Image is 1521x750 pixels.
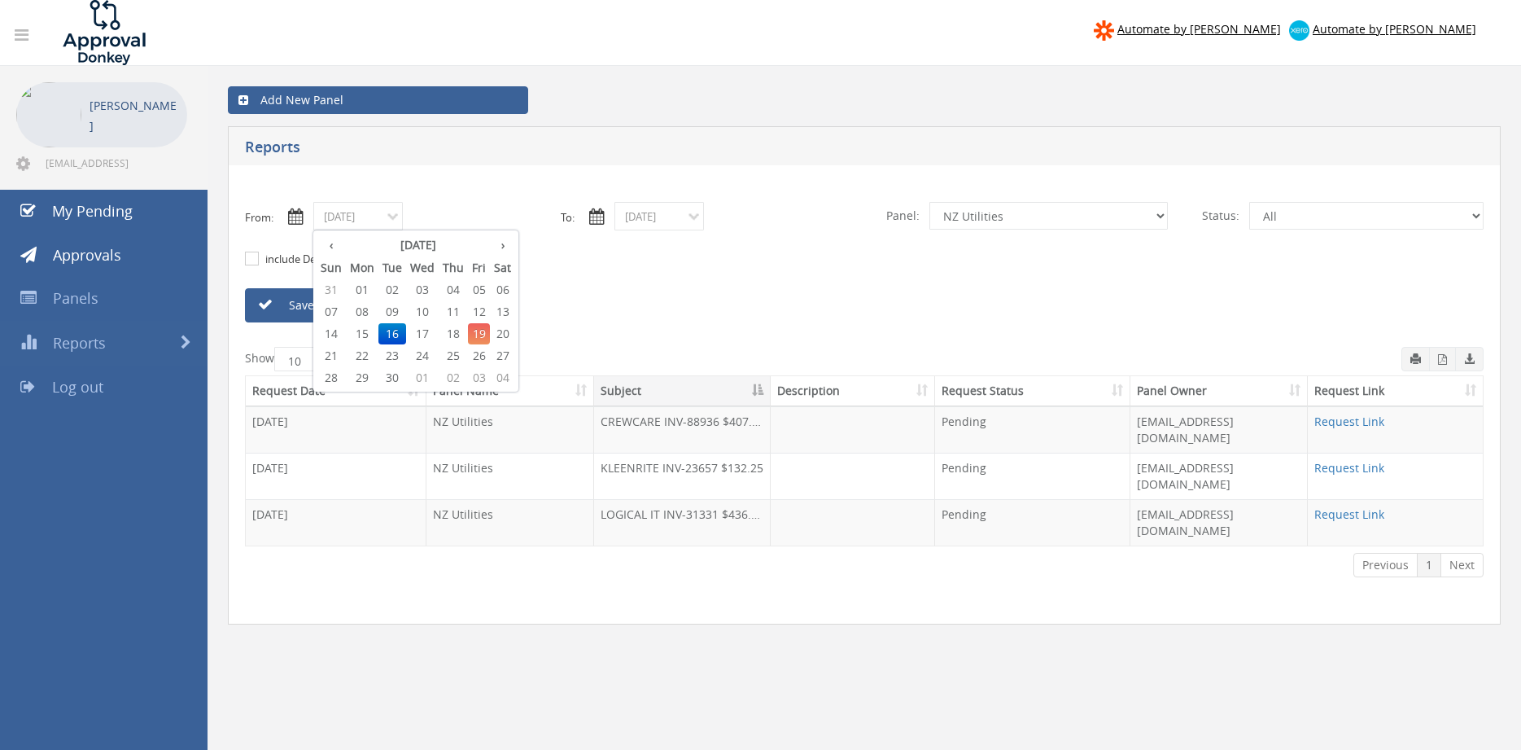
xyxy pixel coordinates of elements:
span: Automate by [PERSON_NAME] [1117,21,1281,37]
span: 12 [468,301,490,322]
th: Request Date: activate to sort column ascending [246,376,426,406]
span: Status: [1192,202,1249,230]
th: Request Status: activate to sort column ascending [935,376,1130,406]
span: 04 [490,367,515,388]
td: LOGICAL IT INV-31331 $436.42 [594,499,771,546]
span: 23 [378,345,406,366]
span: 11 [439,301,468,322]
a: Request Link [1314,507,1384,522]
td: NZ Utilities [426,499,594,546]
span: 27 [490,345,515,366]
p: [PERSON_NAME] [90,95,179,136]
label: Show entries [245,347,374,371]
span: 02 [439,367,468,388]
label: From: [245,210,273,226]
a: Next [1440,553,1484,577]
td: [EMAIL_ADDRESS][DOMAIN_NAME] [1130,499,1309,546]
span: 14 [317,323,346,344]
th: Wed [406,257,439,279]
span: 22 [346,345,378,366]
span: 21 [317,345,346,366]
span: 31 [317,279,346,300]
span: 20 [490,323,515,344]
a: Request Link [1314,414,1384,429]
img: xero-logo.png [1289,20,1309,41]
a: Request Link [1314,460,1384,476]
span: 06 [490,279,515,300]
td: [EMAIL_ADDRESS][DOMAIN_NAME] [1130,453,1309,499]
td: [EMAIL_ADDRESS][DOMAIN_NAME] [1130,406,1309,453]
td: Pending [935,499,1130,546]
span: 10 [406,301,439,322]
span: 03 [468,367,490,388]
span: 01 [346,279,378,300]
th: Tue [378,257,406,279]
td: Pending [935,406,1130,453]
td: NZ Utilities [426,453,594,499]
span: Automate by [PERSON_NAME] [1313,21,1476,37]
span: 15 [346,323,378,344]
a: Previous [1353,553,1418,577]
label: To: [561,210,575,226]
td: [DATE] [246,499,426,546]
span: 07 [317,301,346,322]
span: 04 [439,279,468,300]
span: 03 [406,279,439,300]
span: 29 [346,367,378,388]
img: zapier-logomark.png [1094,20,1114,41]
span: 01 [406,367,439,388]
th: [DATE] [346,234,490,257]
span: 05 [468,279,490,300]
th: Request Link: activate to sort column ascending [1308,376,1483,406]
th: Thu [439,257,468,279]
a: 1 [1417,553,1441,577]
span: 09 [378,301,406,322]
th: ‹ [317,234,346,257]
a: Add New Panel [228,86,528,114]
span: My Pending [52,201,133,221]
th: Sat [490,257,515,279]
span: 30 [378,367,406,388]
span: 08 [346,301,378,322]
span: Approvals [53,245,121,265]
span: 26 [468,345,490,366]
span: 25 [439,345,468,366]
td: Pending [935,453,1130,499]
th: Panel Owner: activate to sort column ascending [1130,376,1309,406]
label: include Description [261,252,358,268]
span: 28 [317,367,346,388]
span: 24 [406,345,439,366]
span: 16 [378,323,406,344]
th: Sun [317,257,346,279]
th: Fri [468,257,490,279]
select: Showentries [274,347,335,371]
td: CREWCARE INV-88936 $407.01 [594,406,771,453]
span: Log out [52,377,103,397]
span: Panel: [876,202,929,230]
span: 02 [378,279,406,300]
td: KLEENRITE INV-23657 $132.25 [594,453,771,499]
span: Reports [53,333,106,353]
span: 19 [468,323,490,344]
span: 13 [490,301,515,322]
td: [DATE] [246,406,426,453]
a: Save [245,288,432,322]
span: Panels [53,288,98,308]
th: Subject: activate to sort column descending [594,376,771,406]
span: 18 [439,323,468,344]
span: 17 [406,323,439,344]
span: [EMAIL_ADDRESS][DOMAIN_NAME] [46,156,184,169]
th: Description: activate to sort column ascending [771,376,935,406]
th: Mon [346,257,378,279]
td: [DATE] [246,453,426,499]
td: NZ Utilities [426,406,594,453]
h5: Reports [245,139,1115,160]
th: › [490,234,515,257]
